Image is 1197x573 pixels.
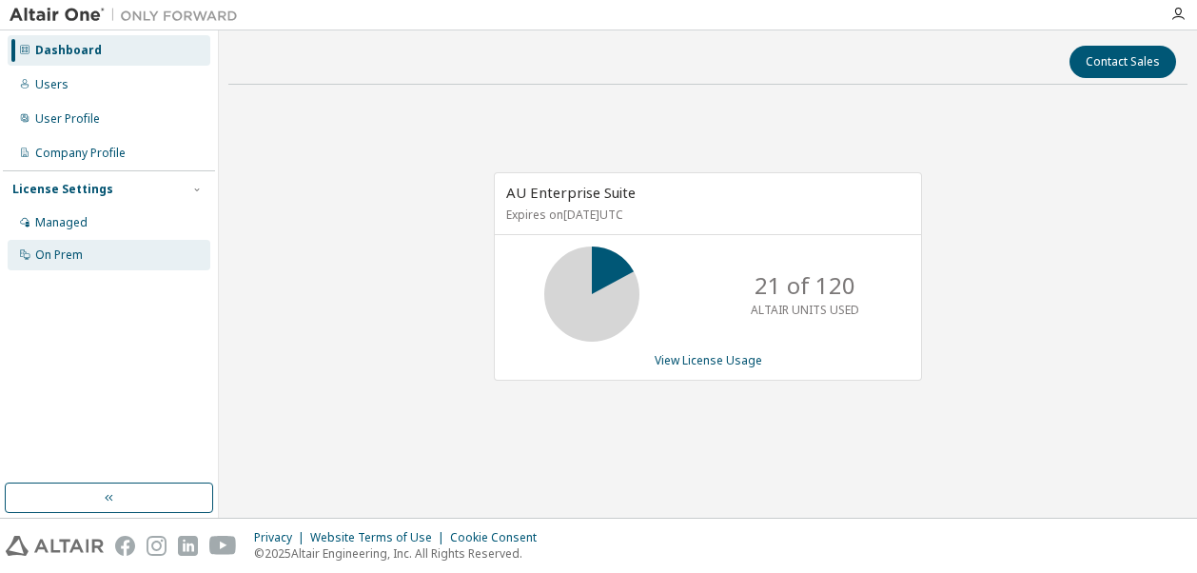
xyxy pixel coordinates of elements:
[115,536,135,556] img: facebook.svg
[35,111,100,127] div: User Profile
[35,146,126,161] div: Company Profile
[147,536,167,556] img: instagram.svg
[310,530,450,545] div: Website Terms of Use
[1069,46,1176,78] button: Contact Sales
[35,247,83,263] div: On Prem
[655,352,762,368] a: View License Usage
[254,545,548,562] p: © 2025 Altair Engineering, Inc. All Rights Reserved.
[506,207,905,223] p: Expires on [DATE] UTC
[755,269,855,302] p: 21 of 120
[209,536,237,556] img: youtube.svg
[12,182,113,197] div: License Settings
[35,215,88,230] div: Managed
[10,6,247,25] img: Altair One
[6,536,104,556] img: altair_logo.svg
[254,530,310,545] div: Privacy
[450,530,548,545] div: Cookie Consent
[35,77,69,92] div: Users
[178,536,198,556] img: linkedin.svg
[751,302,859,318] p: ALTAIR UNITS USED
[506,183,636,202] span: AU Enterprise Suite
[35,43,102,58] div: Dashboard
